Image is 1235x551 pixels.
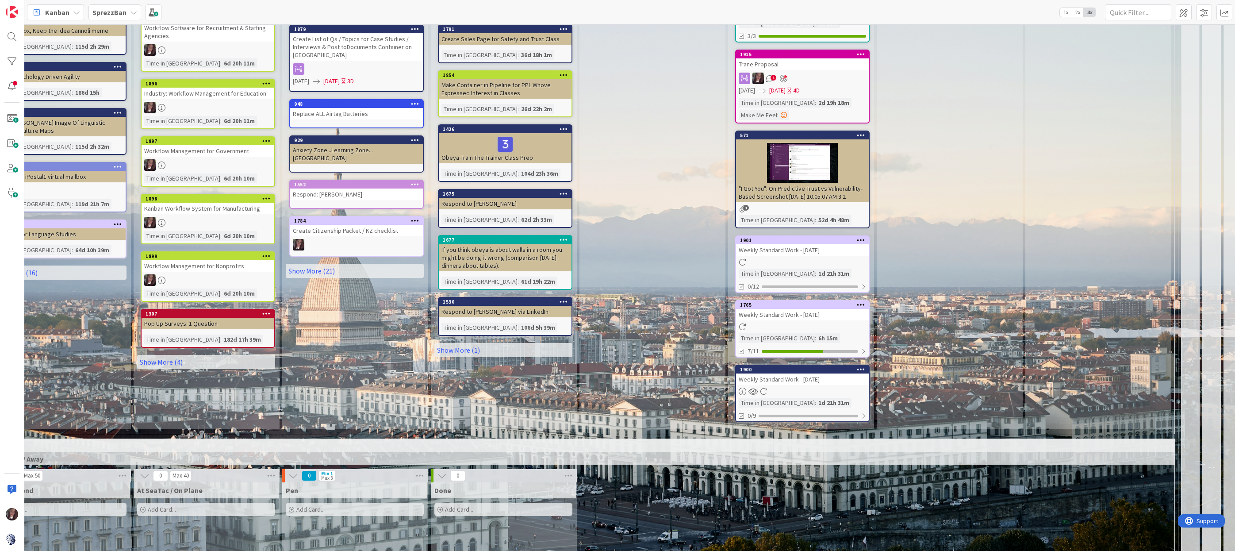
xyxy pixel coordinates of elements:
div: TD [142,102,274,113]
div: Time in [GEOGRAPHIC_DATA] [144,58,220,68]
div: 1552Respond: [PERSON_NAME] [290,181,423,200]
div: 6d 20h 10m [222,173,257,183]
div: 1552 [290,181,423,189]
img: Visit kanbanzone.com [6,6,18,18]
div: Create List of Qs / Topics for Case Studies / Interviews & Post toDocuments Container on [GEOGRAP... [290,33,423,61]
div: Max 3 [321,476,333,480]
div: 115d 2h 32m [73,142,111,151]
div: Create Citizenship Packet / KZ checklist [290,225,423,236]
span: Add Card... [296,505,325,513]
div: 929 [294,137,423,143]
div: 1d 21h 31m [816,269,851,278]
div: 1900 [740,366,869,373]
div: Pop Up Surveys: 1 Question [142,318,274,329]
div: 1896 [142,80,274,88]
div: Time in [GEOGRAPHIC_DATA] [441,323,518,332]
img: TD [6,508,18,520]
span: : [815,398,816,408]
div: 1d 21h 31m [816,398,851,408]
div: Min 1 [321,471,333,476]
div: 106d 5h 39m [519,323,557,332]
div: 948Replace ALL Airtag Batteries [290,100,423,119]
div: Kanban Workflow System for Manufacturing [142,203,274,214]
div: 1530 [439,298,571,306]
div: 52d 4h 48m [816,215,851,225]
input: Quick Filter... [1105,4,1171,20]
div: 1901 [740,237,869,243]
span: 2x [1072,8,1084,17]
span: At SeaTac / On Plane [137,486,203,495]
div: 61d 19h 22m [519,277,557,286]
span: 1x [1060,8,1072,17]
div: 948 [294,101,423,107]
div: 1791Create Sales Page for Safety and Trust Class [439,25,571,45]
div: 2d 19h 18m [816,98,851,108]
div: 929Anxiety Zone...Learning Zone...[GEOGRAPHIC_DATA] [290,136,423,164]
div: 1791 [439,25,571,33]
div: Respond: [PERSON_NAME] [290,189,423,200]
div: 1791 [443,26,571,32]
span: Kanban [45,7,69,18]
div: 1901 [736,236,869,244]
div: Time in [GEOGRAPHIC_DATA] [144,289,220,298]
div: 1879 [294,26,423,32]
div: Create Sales Page for Safety and Trust Class [439,33,571,45]
div: 1901Weekly Standard Work - [DATE] [736,236,869,256]
div: 4D [793,86,800,95]
div: 1677 [439,236,571,244]
div: Max 40 [173,474,189,478]
div: Replace ALL Airtag Batteries [290,108,423,119]
div: TD [290,239,423,250]
img: TD [144,44,156,56]
span: : [220,289,222,298]
span: : [518,323,519,332]
div: "I Got You": On Predictive Trust vs Vulnerability-Based Screenshot [DATE] 10.05.07 AM 3 2 [736,183,869,202]
div: Time in [GEOGRAPHIC_DATA] [739,398,815,408]
div: 1677 [443,237,571,243]
div: 1307 [142,310,274,318]
div: 1530Respond to [PERSON_NAME] via LinkedIn [439,298,571,317]
div: 62d 2h 33m [519,215,554,224]
div: 26d 22h 2m [519,104,554,114]
img: TD [752,73,764,84]
span: : [518,215,519,224]
div: 36d 18h 1m [519,50,554,60]
div: 571"I Got You": On Predictive Trust vs Vulnerability-Based Screenshot [DATE] 10.05.07 AM 3 2 [736,131,869,202]
div: 64d 10h 39m [73,245,111,255]
div: 1896Industry: Workflow Management for Education [142,80,274,99]
span: 7/11 [748,347,759,356]
div: 1784 [294,218,423,224]
div: TD [142,44,274,56]
div: 1854Make Container in Pipeline for PPL Whove Expressed Interest in Classes [439,71,571,99]
div: 1897 [142,137,274,145]
span: 1 [743,205,749,211]
div: 6d 20h 10m [222,231,257,241]
span: : [815,269,816,278]
span: 0/9 [748,411,756,420]
div: Time in [GEOGRAPHIC_DATA] [739,333,815,343]
div: Workflow Software for Recruitment & Staffing Agencies [142,14,274,42]
span: [DATE] [769,86,786,95]
div: 1426 [439,125,571,133]
div: Workflow Management for Nonprofits [142,260,274,272]
span: : [72,42,73,51]
img: TD [293,239,304,250]
div: 1898Kanban Workflow System for Manufacturing [142,195,274,214]
span: : [220,231,222,241]
span: : [518,50,519,60]
span: : [220,335,222,344]
div: 1426 [443,126,571,132]
div: 1898 [142,195,274,203]
div: If you think obeya is about walls in a room you might be doing it wrong (comparison [DATE] dinner... [439,244,571,271]
span: 0 [302,470,317,481]
span: : [220,116,222,126]
div: 571 [736,131,869,139]
div: 1896 [146,81,274,87]
span: : [72,142,73,151]
span: : [815,215,816,225]
span: : [777,110,779,120]
div: Time in [GEOGRAPHIC_DATA] [739,215,815,225]
div: 571 [740,132,869,139]
span: : [518,169,519,178]
a: Show More (4) [137,355,275,369]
